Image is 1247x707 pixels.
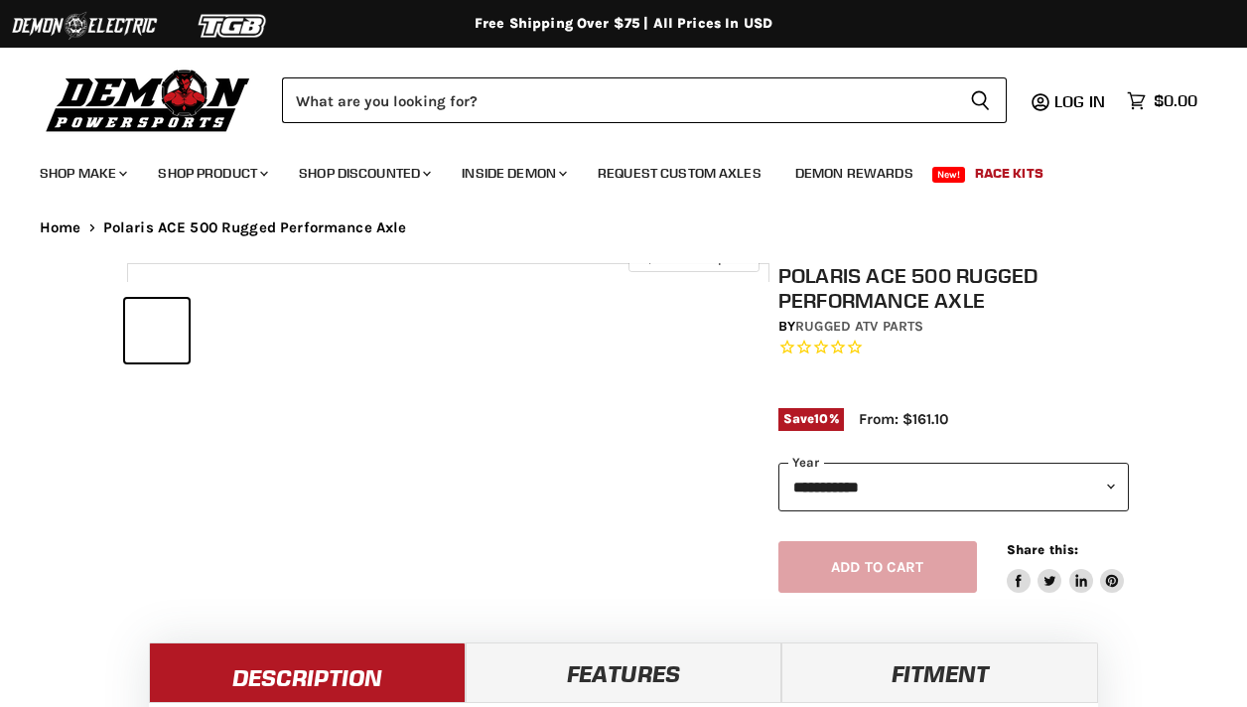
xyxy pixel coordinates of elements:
span: $0.00 [1154,91,1197,110]
span: New! [932,167,966,183]
a: Request Custom Axles [583,153,776,194]
a: Rugged ATV Parts [795,318,923,335]
span: From: $161.10 [859,410,948,428]
ul: Main menu [25,145,1192,194]
a: Features [466,642,782,702]
a: Description [149,642,466,702]
a: Log in [1045,92,1117,110]
a: $0.00 [1117,86,1207,115]
img: TGB Logo 2 [159,7,308,45]
a: Inside Demon [447,153,579,194]
span: Save % [778,408,844,430]
img: Demon Electric Logo 2 [10,7,159,45]
button: IMAGE thumbnail [125,299,189,362]
a: Shop Discounted [284,153,443,194]
img: Demon Powersports [40,65,257,135]
a: Fitment [781,642,1098,702]
span: Click to expand [638,250,749,265]
a: Home [40,219,81,236]
a: Shop Product [143,153,280,194]
span: Rated 0.0 out of 5 stars 0 reviews [778,338,1129,358]
aside: Share this: [1007,541,1125,594]
select: year [778,463,1129,511]
h1: Polaris ACE 500 Rugged Performance Axle [778,263,1129,313]
button: Search [954,77,1007,123]
input: Search [282,77,954,123]
form: Product [282,77,1007,123]
span: Polaris ACE 500 Rugged Performance Axle [103,219,407,236]
a: Shop Make [25,153,139,194]
span: 10 [814,411,828,426]
a: Demon Rewards [780,153,928,194]
a: Race Kits [960,153,1058,194]
span: Share this: [1007,542,1078,557]
div: by [778,316,1129,338]
span: Log in [1054,91,1105,111]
